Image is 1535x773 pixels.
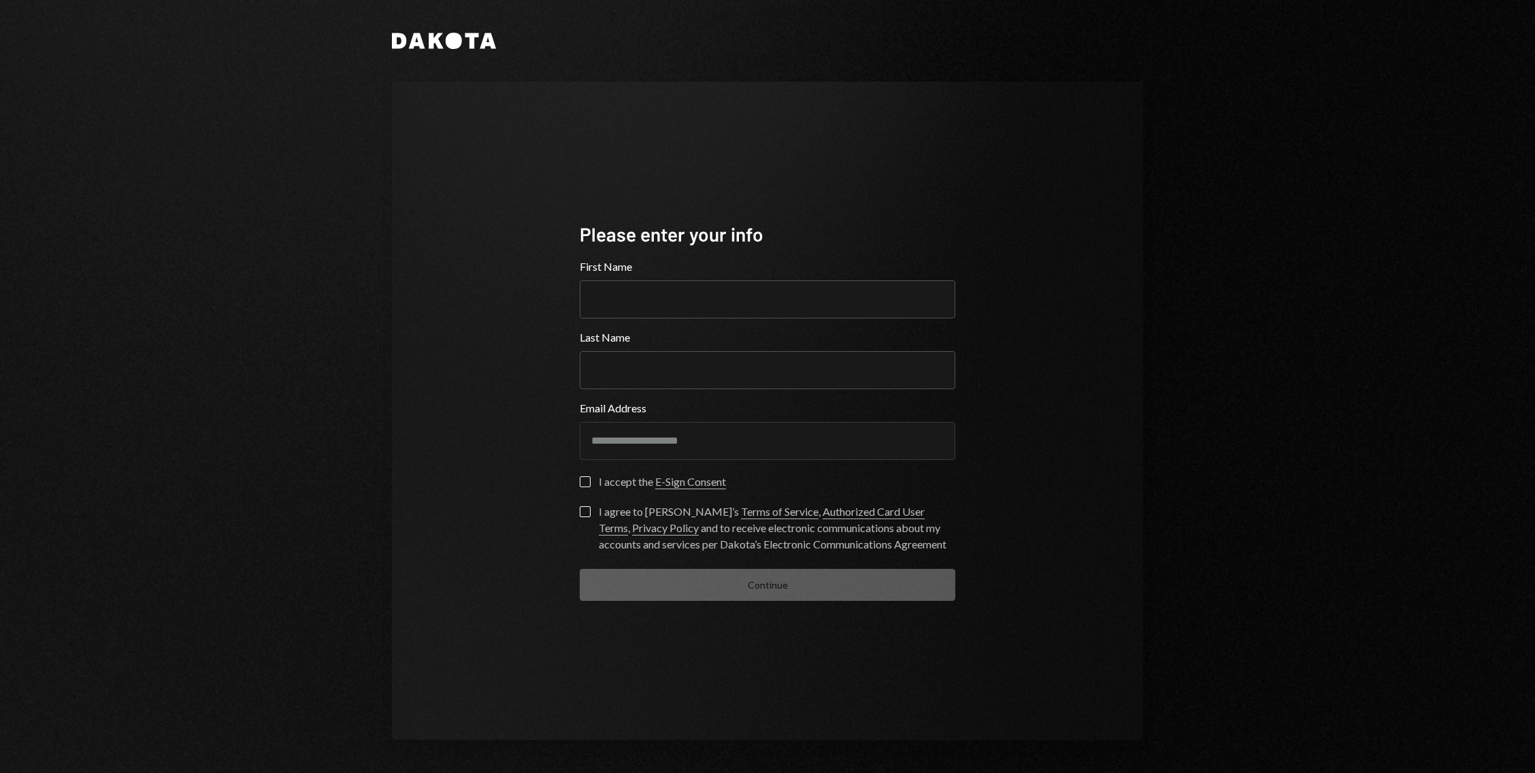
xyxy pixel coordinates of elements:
[580,476,591,487] button: I accept the E-Sign Consent
[599,505,925,536] a: Authorized Card User Terms
[599,504,955,553] div: I agree to [PERSON_NAME]’s , , and to receive electronic communications about my accounts and ser...
[632,521,699,536] a: Privacy Policy
[580,221,955,248] div: Please enter your info
[741,505,819,519] a: Terms of Service
[599,474,726,490] div: I accept the
[655,475,726,489] a: E-Sign Consent
[580,400,955,416] label: Email Address
[580,329,955,346] label: Last Name
[580,506,591,517] button: I agree to [PERSON_NAME]’s Terms of Service, Authorized Card User Terms, Privacy Policy and to re...
[580,259,955,275] label: First Name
